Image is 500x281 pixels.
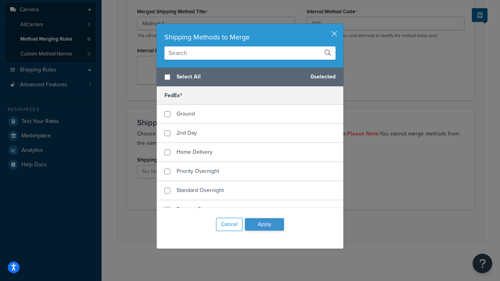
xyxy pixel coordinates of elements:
div: Shipping Methods to Merge [164,32,336,43]
button: Apply [245,218,284,231]
button: Cancel [216,218,243,231]
h5: FedEx® [157,87,343,105]
span: Priority Overnight [177,167,219,175]
div: 0 selected [157,68,343,87]
span: 2nd Day [177,129,197,137]
input: Search [164,46,336,60]
span: Express Saver [177,205,211,213]
span: Select All [177,71,304,82]
span: Standard Overnight [177,186,224,194]
span: Home Delivery [177,148,212,156]
span: Ground [177,110,195,118]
